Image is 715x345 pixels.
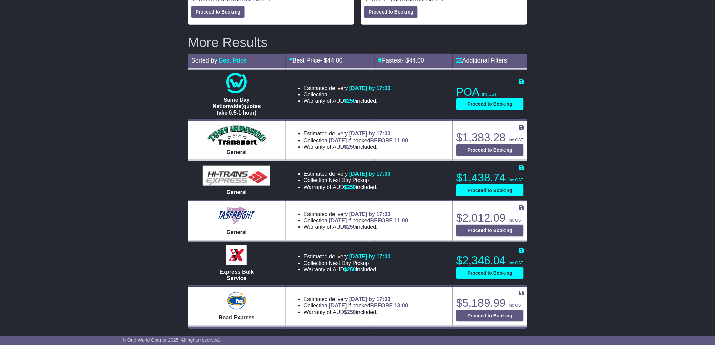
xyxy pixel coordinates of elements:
a: Best Price- $44.00 [289,57,343,64]
span: [DATE] [329,303,347,309]
span: 44.00 [327,57,343,64]
button: Proceed to Booking [364,6,418,18]
span: [DATE] [329,218,347,223]
li: Warranty of AUD included. [304,309,408,315]
span: inc GST [509,218,523,223]
span: BEFORE [370,218,393,223]
span: Road Express [219,315,255,320]
li: Collection [304,177,391,183]
li: Collection [304,260,391,266]
span: inc GST [509,138,523,142]
a: Fastest- $44.00 [378,57,424,64]
span: 11:00 [394,138,408,143]
span: inc GST [509,261,523,265]
span: - $ [320,57,343,64]
li: Warranty of AUD included. [304,224,408,230]
li: Estimated delivery [304,171,391,177]
img: Tony Innaimo Transport: General [207,125,266,146]
a: Best Price [219,57,247,64]
span: General [227,149,247,155]
span: 250 [347,184,356,190]
li: Warranty of AUD included. [304,266,391,273]
span: Next Day Pickup [329,260,369,266]
span: 250 [347,144,356,150]
button: Proceed to Booking [191,6,245,18]
span: $ [344,267,356,272]
h2: More Results [188,35,527,50]
button: Proceed to Booking [456,310,524,322]
span: © One World Courier 2025. All rights reserved. [123,337,220,343]
button: Proceed to Booking [456,144,524,156]
button: Proceed to Booking [456,98,524,110]
span: 44.00 [409,57,424,64]
li: Warranty of AUD included. [304,184,391,190]
a: Additional Filters [456,57,507,64]
li: Collection [304,91,391,98]
li: Estimated delivery [304,85,391,91]
span: 250 [347,309,356,315]
span: if booked [329,218,408,223]
span: 13:00 [394,303,408,309]
button: Proceed to Booking [456,184,524,196]
li: Warranty of AUD included. [304,144,408,150]
span: $ [344,224,356,230]
span: $ [344,184,356,190]
span: Same Day Nationwide(quotes take 0.5-1 hour) [213,97,261,116]
p: POA [456,85,524,99]
span: inc GST [482,92,497,97]
img: Hunter Express: Road Express [225,291,248,311]
button: Proceed to Booking [456,267,524,279]
span: [DATE] by 17:00 [349,211,391,217]
span: [DATE] [329,138,347,143]
span: $ [344,98,356,104]
button: Proceed to Booking [456,225,524,237]
li: Estimated delivery [304,130,408,137]
span: if booked [329,138,408,143]
p: $2,012.09 [456,211,524,225]
img: Tasfreight: General [217,205,256,226]
span: - $ [402,57,424,64]
li: Collection [304,137,408,144]
span: 11:00 [394,218,408,223]
span: [DATE] by 17:00 [349,171,391,177]
img: HiTrans (Machship): General [203,166,270,186]
li: Estimated delivery [304,296,408,302]
span: $ [344,309,356,315]
span: 250 [347,98,356,104]
span: inc GST [509,303,523,308]
span: 250 [347,267,356,272]
p: $5,189.99 [456,296,524,310]
span: $ [344,144,356,150]
span: General [227,189,247,195]
li: Warranty of AUD included. [304,98,391,104]
span: [DATE] by 17:00 [349,296,391,302]
p: $2,346.04 [456,254,524,267]
img: Border Express: Express Bulk Service [226,245,247,265]
li: Estimated delivery [304,253,391,260]
span: 250 [347,224,356,230]
span: [DATE] by 17:00 [349,254,391,260]
p: $1,383.28 [456,131,524,144]
span: if booked [329,303,408,309]
span: General [227,229,247,235]
span: BEFORE [370,303,393,309]
li: Collection [304,302,408,309]
span: inc GST [509,178,523,182]
span: BEFORE [370,138,393,143]
span: Express Bulk Service [220,269,254,281]
li: Collection [304,217,408,224]
span: [DATE] by 17:00 [349,85,391,91]
span: Sorted by [191,57,217,64]
li: Estimated delivery [304,211,408,217]
span: [DATE] by 17:00 [349,131,391,137]
span: Next Day Pickup [329,177,369,183]
img: One World Courier: Same Day Nationwide(quotes take 0.5-1 hour) [226,73,247,93]
p: $1,438.74 [456,171,524,184]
